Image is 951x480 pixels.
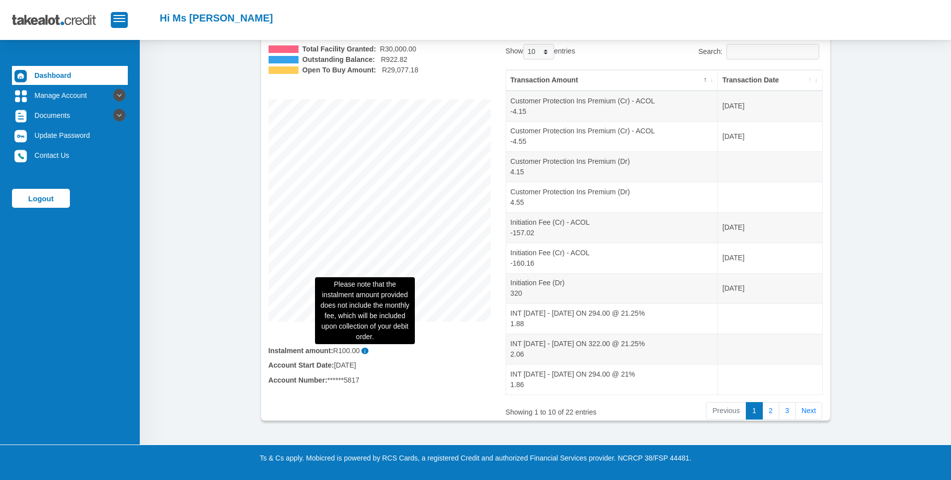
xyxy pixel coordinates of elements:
[12,66,128,85] a: Dashboard
[726,44,819,59] input: Search:
[160,12,273,24] h2: Hi Ms [PERSON_NAME]
[269,376,327,384] b: Account Number:
[12,106,128,125] a: Documents
[718,70,822,91] th: Transaction Date: activate to sort column ascending
[506,243,718,273] td: Initiation Fee (Cr) - ACOL -160.16
[762,402,779,420] a: 2
[506,401,629,418] div: Showing 1 to 10 of 22 entries
[718,243,822,273] td: [DATE]
[303,44,376,54] b: Total Facility Granted:
[506,273,718,304] td: Initiation Fee (Dr) 320
[269,347,333,355] b: Instalment amount:
[718,212,822,243] td: [DATE]
[506,303,718,334] td: INT [DATE] - [DATE] ON 294.00 @ 21.25% 1.88
[506,212,718,243] td: Initiation Fee (Cr) - ACOL -157.02
[381,54,407,65] span: R922.82
[261,360,498,371] div: [DATE]
[12,189,70,208] a: Logout
[361,348,369,354] span: i
[506,334,718,364] td: INT [DATE] - [DATE] ON 322.00 @ 21.25% 2.06
[315,277,415,344] div: Please note that the instalment amount provided does not include the monthly fee, which will be i...
[12,126,128,145] a: Update Password
[303,54,375,65] b: Outstanding Balance:
[523,44,554,59] select: Showentries
[779,402,796,420] a: 3
[269,361,334,369] b: Account Start Date:
[718,121,822,152] td: [DATE]
[12,146,128,165] a: Contact Us
[506,182,718,212] td: Customer Protection Ins Premium (Dr) 4.55
[506,121,718,152] td: Customer Protection Ins Premium (Cr) - ACOL -4.55
[506,151,718,182] td: Customer Protection Ins Premium (Dr) 4.15
[506,44,575,59] label: Show entries
[303,65,376,75] b: Open To Buy Amount:
[269,346,491,356] div: R100.00
[380,44,416,54] span: R30,000.00
[506,364,718,395] td: INT [DATE] - [DATE] ON 294.00 @ 21% 1.86
[718,91,822,121] td: [DATE]
[795,402,823,420] a: Next
[506,70,718,91] th: Transaction Amount: activate to sort column descending
[199,453,753,464] p: Ts & Cs apply. Mobicred is powered by RCS Cards, a registered Credit and authorized Financial Ser...
[506,91,718,121] td: Customer Protection Ins Premium (Cr) - ACOL -4.15
[382,65,418,75] span: R29,077.18
[718,273,822,304] td: [DATE]
[12,7,111,32] img: takealot_credit_logo.svg
[12,86,128,105] a: Manage Account
[746,402,763,420] a: 1
[698,44,823,59] label: Search:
